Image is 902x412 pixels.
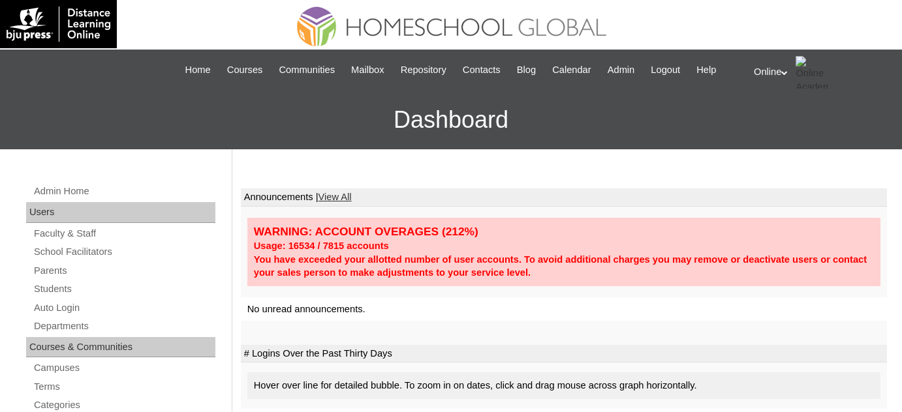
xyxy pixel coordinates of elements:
[279,63,335,78] span: Communities
[345,63,391,78] a: Mailbox
[351,63,384,78] span: Mailbox
[227,63,263,78] span: Courses
[33,244,215,260] a: School Facilitators
[179,63,217,78] a: Home
[33,379,215,395] a: Terms
[754,56,889,89] div: Online
[463,63,501,78] span: Contacts
[33,360,215,376] a: Campuses
[254,224,874,239] div: WARNING: ACCOUNT OVERAGES (212%)
[651,63,680,78] span: Logout
[247,372,880,399] div: Hover over line for detailed bubble. To zoom in on dates, click and drag mouse across graph horiz...
[644,63,687,78] a: Logout
[394,63,453,78] a: Repository
[552,63,591,78] span: Calendar
[696,63,716,78] span: Help
[221,63,270,78] a: Courses
[7,7,110,42] img: logo-white.png
[456,63,507,78] a: Contacts
[26,337,215,358] div: Courses & Communities
[241,297,887,321] td: No unread announcements.
[185,63,211,78] span: Home
[33,226,215,242] a: Faculty & Staff
[601,63,642,78] a: Admin
[254,253,874,280] div: You have exceeded your allotted number of user accounts. To avoid additional charges you may remo...
[272,63,341,78] a: Communities
[254,241,389,251] strong: Usage: 16534 / 7815 accounts
[241,188,887,207] td: Announcements |
[26,202,215,223] div: Users
[517,63,536,78] span: Blog
[546,63,597,78] a: Calendar
[7,91,895,149] h3: Dashboard
[33,183,215,199] a: Admin Home
[319,192,352,202] a: View All
[608,63,635,78] span: Admin
[33,281,215,297] a: Students
[401,63,446,78] span: Repository
[690,63,723,78] a: Help
[33,263,215,279] a: Parents
[796,56,828,89] img: Online Academy
[33,318,215,334] a: Departments
[33,300,215,316] a: Auto Login
[241,345,887,363] td: # Logins Over the Past Thirty Days
[510,63,542,78] a: Blog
